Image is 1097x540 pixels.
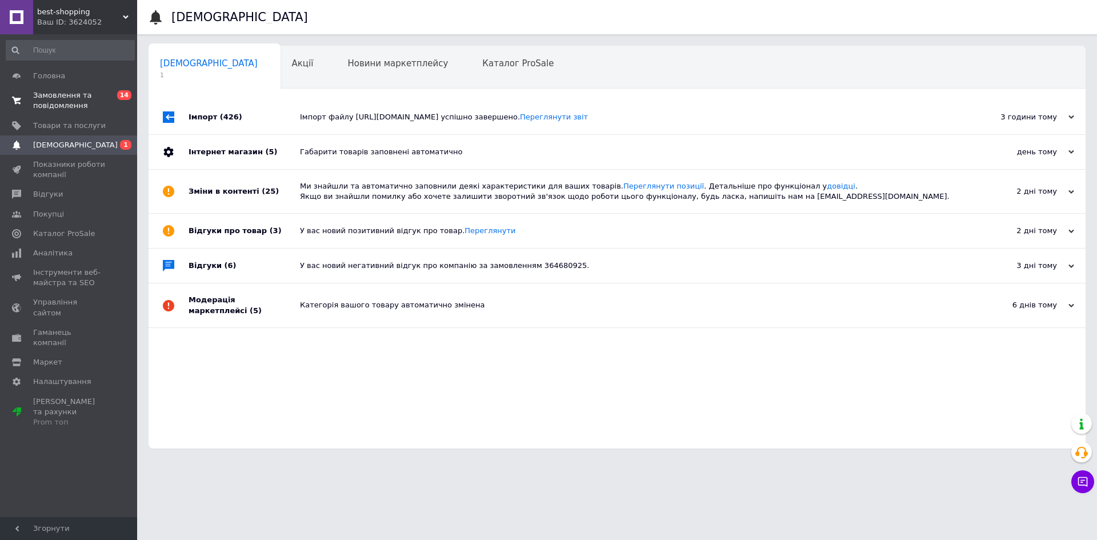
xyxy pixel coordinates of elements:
[960,226,1074,236] div: 2 дні тому
[300,112,960,122] div: Імпорт файлу [URL][DOMAIN_NAME] успішно завершено.
[827,182,855,190] a: довідці
[33,209,64,219] span: Покупці
[300,261,960,271] div: У вас новий негативний відгук про компанію за замовленням 364680925.
[120,140,131,150] span: 1
[160,71,258,79] span: 1
[33,90,106,111] span: Замовлення та повідомлення
[250,306,262,315] span: (5)
[347,58,448,69] span: Новини маркетплейсу
[33,140,118,150] span: [DEMOGRAPHIC_DATA]
[33,71,65,81] span: Головна
[292,58,314,69] span: Акції
[37,7,123,17] span: best-shopping
[33,327,106,348] span: Гаманець компанії
[270,226,282,235] span: (3)
[300,181,960,202] div: Ми знайшли та автоматично заповнили деякі характеристики для ваших товарів. . Детальніше про функ...
[6,40,135,61] input: Пошук
[189,214,300,248] div: Відгуки про товар
[465,226,515,235] a: Переглянути
[33,229,95,239] span: Каталог ProSale
[262,187,279,195] span: (25)
[520,113,588,121] a: Переглянути звіт
[300,226,960,236] div: У вас новий позитивний відгук про товар.
[33,121,106,131] span: Товари та послуги
[960,147,1074,157] div: день тому
[225,261,237,270] span: (6)
[960,261,1074,271] div: 3 дні тому
[33,189,63,199] span: Відгуки
[33,397,106,428] span: [PERSON_NAME] та рахунки
[33,377,91,387] span: Налаштування
[265,147,277,156] span: (5)
[33,417,106,427] div: Prom топ
[117,90,131,100] span: 14
[33,357,62,367] span: Маркет
[960,112,1074,122] div: 3 години тому
[300,147,960,157] div: Габарити товарів заповнені автоматично
[189,170,300,213] div: Зміни в контенті
[623,182,704,190] a: Переглянути позиції
[171,10,308,24] h1: [DEMOGRAPHIC_DATA]
[37,17,137,27] div: Ваш ID: 3624052
[33,267,106,288] span: Інструменти веб-майстра та SEO
[189,283,300,327] div: Модерація маркетплейсі
[960,186,1074,197] div: 2 дні тому
[160,58,258,69] span: [DEMOGRAPHIC_DATA]
[1071,470,1094,493] button: Чат з покупцем
[482,58,554,69] span: Каталог ProSale
[189,100,300,134] div: Імпорт
[33,159,106,180] span: Показники роботи компанії
[960,300,1074,310] div: 6 днів тому
[189,249,300,283] div: Відгуки
[33,248,73,258] span: Аналітика
[300,300,960,310] div: Категорія вашого товару автоматично змінена
[33,297,106,318] span: Управління сайтом
[189,135,300,169] div: Інтернет магазин
[220,113,242,121] span: (426)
